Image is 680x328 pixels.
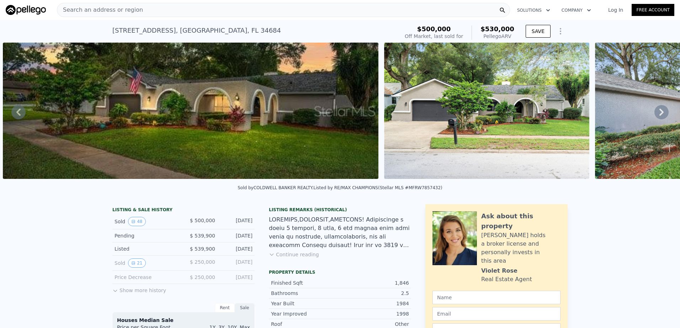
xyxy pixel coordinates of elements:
input: Name [432,291,561,304]
button: Show Options [553,24,568,38]
div: [PERSON_NAME] holds a broker license and personally invests in this area [481,231,561,265]
div: Property details [269,269,411,275]
div: Rent [215,303,235,312]
div: 1984 [340,300,409,307]
div: Pending [115,232,178,239]
div: 2.5 [340,290,409,297]
div: Off Market, last sold for [405,33,463,40]
div: Year Improved [271,310,340,317]
div: Other [340,321,409,328]
div: [DATE] [221,274,253,281]
button: Company [556,4,597,17]
div: Listed by RE/MAX CHAMPIONS (Stellar MLS #MFRW7857432) [313,185,442,190]
div: Sold [115,258,178,268]
span: $ 539,900 [190,246,215,252]
button: Solutions [511,4,556,17]
div: LISTING & SALE HISTORY [112,207,255,214]
button: Continue reading [269,251,319,258]
div: [STREET_ADDRESS] , [GEOGRAPHIC_DATA] , FL 34684 [112,26,281,35]
div: LOREMIPS,DOLORSIT,AMETCONS! Adipiscinge s doeiu 5 tempori, 8 utla, 6 etd magnaa enim admi venia q... [269,215,411,250]
div: 1998 [340,310,409,317]
div: Finished Sqft [271,279,340,286]
span: $ 539,900 [190,233,215,239]
div: Houses Median Sale [117,317,250,324]
span: Search an address or region [57,6,143,14]
img: Sale: 58681674 Parcel: 54906199 [3,43,378,179]
img: Sale: 58681674 Parcel: 54906199 [384,43,589,179]
div: [DATE] [221,217,253,226]
button: View historical data [128,217,145,226]
span: $ 250,000 [190,274,215,280]
div: Roof [271,321,340,328]
span: $530,000 [480,25,514,33]
input: Email [432,307,561,321]
span: $ 500,000 [190,218,215,223]
div: Pellego ARV [480,33,514,40]
div: 1,846 [340,279,409,286]
div: Listed [115,245,178,252]
div: [DATE] [221,245,253,252]
a: Free Account [632,4,674,16]
span: $500,000 [417,25,451,33]
div: Sale [235,303,255,312]
div: Violet Rose [481,267,517,275]
div: [DATE] [221,258,253,268]
a: Log In [600,6,632,13]
button: Show more history [112,284,166,294]
div: Sold [115,217,178,226]
button: SAVE [526,25,551,38]
div: Sold by COLDWELL BANKER REALTY . [238,185,313,190]
div: Bathrooms [271,290,340,297]
img: Pellego [6,5,46,15]
div: [DATE] [221,232,253,239]
div: Year Built [271,300,340,307]
span: $ 250,000 [190,259,215,265]
div: Real Estate Agent [481,275,532,284]
button: View historical data [128,258,145,268]
div: Ask about this property [481,211,561,231]
div: Listing Remarks (Historical) [269,207,411,213]
div: Price Decrease [115,274,178,281]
